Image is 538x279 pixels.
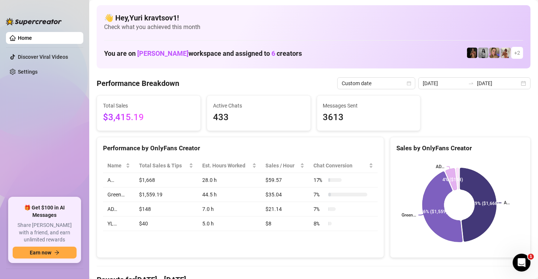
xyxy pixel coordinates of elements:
span: Share [PERSON_NAME] with a friend, and earn unlimited rewards [13,222,77,244]
span: 6 [271,49,275,57]
img: Green [500,48,511,58]
td: $8 [261,217,309,231]
span: arrow-right [54,250,59,255]
span: [PERSON_NAME] [137,49,189,57]
div: Est. Hours Worked [202,161,251,170]
td: AD… [103,202,135,217]
span: 3613 [323,110,415,125]
span: 🎁 Get $100 in AI Messages [13,204,77,219]
th: Name [103,158,135,173]
text: A… [504,201,510,206]
input: End date [477,79,519,87]
img: A [478,48,489,58]
td: 7.0 h [198,202,261,217]
td: $21.14 [261,202,309,217]
span: 7 % [313,205,325,213]
td: $1,559.19 [135,187,197,202]
td: $1,668 [135,173,197,187]
td: 5.0 h [198,217,261,231]
img: D [467,48,477,58]
button: Earn nowarrow-right [13,247,77,259]
td: $40 [135,217,197,231]
span: Total Sales [103,102,194,110]
span: $3,415.19 [103,110,194,125]
th: Chat Conversion [309,158,378,173]
span: + 2 [514,49,520,57]
span: 433 [213,110,305,125]
td: YL… [103,217,135,231]
span: 8 % [313,219,325,228]
span: calendar [407,81,411,86]
span: swap-right [468,80,474,86]
td: A… [103,173,135,187]
h4: 👋 Hey, Yuri kravtsov1 ! [104,13,523,23]
td: $35.04 [261,187,309,202]
td: $148 [135,202,197,217]
span: to [468,80,474,86]
td: $59.57 [261,173,309,187]
input: Start date [423,79,465,87]
h4: Performance Breakdown [97,78,179,89]
span: Custom date [342,78,411,89]
span: Active Chats [213,102,305,110]
span: Total Sales & Tips [139,161,187,170]
span: Sales / Hour [265,161,299,170]
td: 44.5 h [198,187,261,202]
a: Home [18,35,32,41]
span: 17 % [313,176,325,184]
span: Earn now [30,250,51,256]
img: logo-BBDzfeDw.svg [6,18,62,25]
div: Sales by OnlyFans Creator [396,143,524,153]
span: Messages Sent [323,102,415,110]
h1: You are on workspace and assigned to creators [104,49,302,58]
span: 7 % [313,190,325,199]
span: 1 [528,254,534,260]
text: Green… [402,212,416,218]
td: 28.0 h [198,173,261,187]
a: Discover Viral Videos [18,54,68,60]
div: Performance by OnlyFans Creator [103,143,378,153]
img: Cherry [489,48,500,58]
a: Settings [18,69,38,75]
th: Total Sales & Tips [135,158,197,173]
text: AD… [436,164,444,169]
span: Name [107,161,124,170]
iframe: Intercom live chat [513,254,531,272]
td: Green… [103,187,135,202]
th: Sales / Hour [261,158,309,173]
span: Check what you achieved this month [104,23,523,31]
span: Chat Conversion [313,161,367,170]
